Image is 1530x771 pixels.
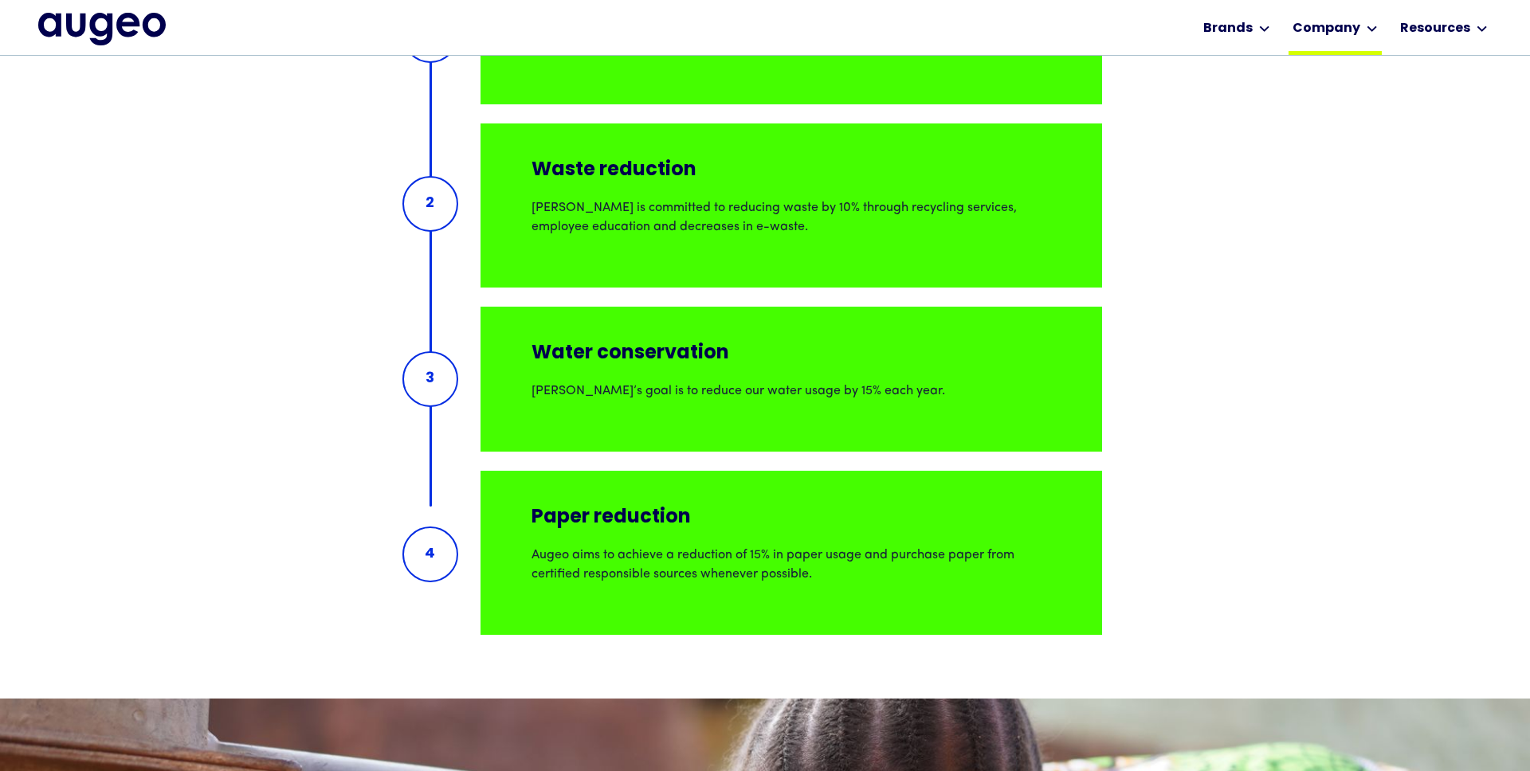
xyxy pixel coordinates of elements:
[425,545,435,564] div: 4
[532,382,1051,401] p: [PERSON_NAME]’s goal is to reduce our water usage by 15% each year.
[532,198,1051,237] p: [PERSON_NAME] is committed to reducing waste by 10% through recycling services, employee educatio...
[1400,19,1470,38] div: Resources
[1203,19,1253,38] div: Brands
[532,342,1051,366] div: Water conservation
[532,546,1051,584] p: Augeo aims to achieve a reduction of 15% in paper usage and purchase paper from certified respons...
[532,159,1051,182] div: Waste reduction
[1293,19,1360,38] div: Company
[38,13,166,45] img: Augeo's full logo in midnight blue.
[38,13,166,45] a: home
[426,194,434,213] div: 2
[532,506,1051,530] div: Paper reduction
[426,370,434,389] div: 3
